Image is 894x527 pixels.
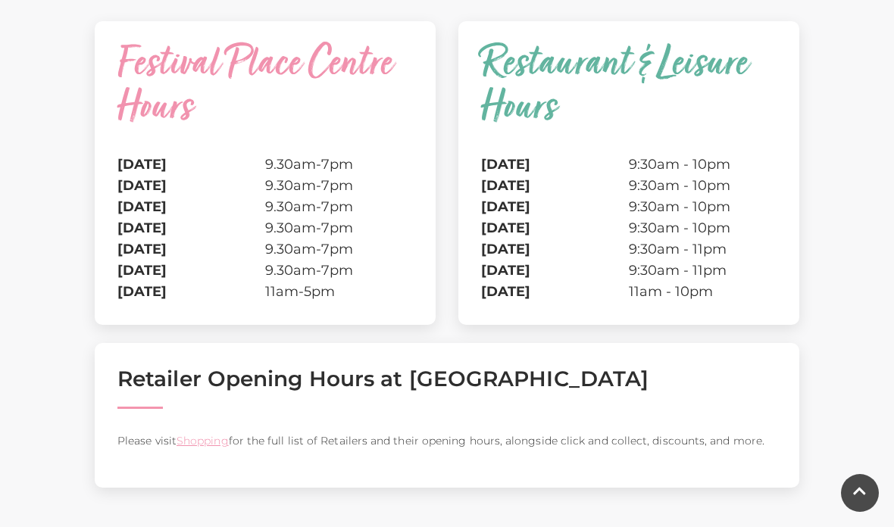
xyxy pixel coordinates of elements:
[265,260,413,281] td: 9.30am-7pm
[481,217,629,239] th: [DATE]
[265,175,413,196] td: 9.30am-7pm
[117,366,777,391] h2: Retailer Opening Hours at [GEOGRAPHIC_DATA]
[117,260,265,281] th: [DATE]
[117,196,265,217] th: [DATE]
[117,154,265,175] th: [DATE]
[117,44,413,154] caption: Festival Place Centre Hours
[117,217,265,239] th: [DATE]
[629,260,777,281] td: 9:30am - 11pm
[117,175,265,196] th: [DATE]
[481,281,629,302] th: [DATE]
[177,434,229,447] a: Shopping
[117,432,777,450] p: Please visit for the full list of Retailers and their opening hours, alongside click and collect,...
[117,239,265,260] th: [DATE]
[265,281,413,302] td: 11am-5pm
[481,196,629,217] th: [DATE]
[481,239,629,260] th: [DATE]
[117,281,265,302] th: [DATE]
[629,154,777,175] td: 9:30am - 10pm
[629,281,777,302] td: 11am - 10pm
[265,196,413,217] td: 9.30am-7pm
[265,154,413,175] td: 9.30am-7pm
[265,239,413,260] td: 9.30am-7pm
[481,175,629,196] th: [DATE]
[629,175,777,196] td: 9:30am - 10pm
[481,260,629,281] th: [DATE]
[629,239,777,260] td: 9:30am - 11pm
[481,44,777,154] caption: Restaurant & Leisure Hours
[481,154,629,175] th: [DATE]
[265,217,413,239] td: 9.30am-7pm
[629,196,777,217] td: 9:30am - 10pm
[629,217,777,239] td: 9:30am - 10pm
